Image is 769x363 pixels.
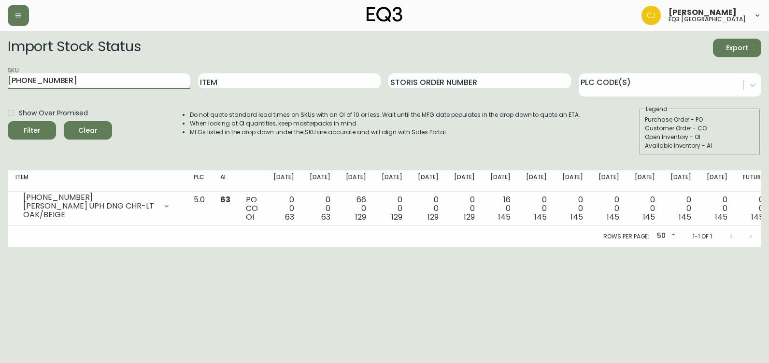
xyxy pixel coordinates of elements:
[693,232,712,241] p: 1-1 of 1
[653,228,677,244] div: 50
[490,195,511,222] div: 16 0
[641,6,661,25] img: 7836c8950ad67d536e8437018b5c2533
[190,111,580,119] li: Do not quote standard lead times on SKUs with an OI of 10 or less. Wait until the MFG date popula...
[713,39,761,57] button: Export
[645,141,755,150] div: Available Inventory - AI
[534,211,547,223] span: 145
[670,195,691,222] div: 0 0
[715,211,727,223] span: 145
[464,211,475,223] span: 129
[751,211,764,223] span: 145
[699,170,735,192] th: [DATE]
[645,133,755,141] div: Open Inventory - OI
[285,211,294,223] span: 63
[302,170,338,192] th: [DATE]
[743,195,764,222] div: 0 0
[8,170,186,192] th: Item
[391,211,402,223] span: 129
[555,170,591,192] th: [DATE]
[645,115,755,124] div: Purchase Order - PO
[23,202,157,219] div: [PERSON_NAME] UPH DNG CHR-LT OAK/BEIGE
[498,211,511,223] span: 145
[591,170,627,192] th: [DATE]
[190,128,580,137] li: MFGs listed in the drop down under the SKU are accurate and will align with Sales Portal.
[382,195,402,222] div: 0 0
[570,211,583,223] span: 145
[374,170,410,192] th: [DATE]
[213,170,238,192] th: AI
[19,108,88,118] span: Show Over Promised
[526,195,547,222] div: 0 0
[669,9,737,16] span: [PERSON_NAME]
[707,195,727,222] div: 0 0
[338,170,374,192] th: [DATE]
[266,170,302,192] th: [DATE]
[346,195,367,222] div: 66 0
[24,125,41,137] div: Filter
[627,170,663,192] th: [DATE]
[446,170,483,192] th: [DATE]
[645,105,669,113] legend: Legend
[483,170,519,192] th: [DATE]
[367,7,402,22] img: logo
[518,170,555,192] th: [DATE]
[355,211,366,223] span: 129
[427,211,439,223] span: 129
[273,195,294,222] div: 0 0
[663,170,699,192] th: [DATE]
[645,124,755,133] div: Customer Order - CO
[186,170,213,192] th: PLC
[603,232,649,241] p: Rows per page:
[23,193,157,202] div: [PHONE_NUMBER]
[246,195,258,222] div: PO CO
[598,195,619,222] div: 0 0
[562,195,583,222] div: 0 0
[8,121,56,140] button: Filter
[669,16,746,22] h5: eq3 [GEOGRAPHIC_DATA]
[454,195,475,222] div: 0 0
[8,39,141,57] h2: Import Stock Status
[721,42,754,54] span: Export
[64,121,112,140] button: Clear
[679,211,691,223] span: 145
[190,119,580,128] li: When looking at OI quantities, keep masterpacks in mind.
[246,211,254,223] span: OI
[186,192,213,226] td: 5.0
[607,211,619,223] span: 145
[410,170,446,192] th: [DATE]
[220,194,230,205] span: 63
[635,195,655,222] div: 0 0
[71,125,104,137] span: Clear
[418,195,439,222] div: 0 0
[321,211,330,223] span: 63
[310,195,330,222] div: 0 0
[643,211,655,223] span: 145
[15,195,178,217] div: [PHONE_NUMBER][PERSON_NAME] UPH DNG CHR-LT OAK/BEIGE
